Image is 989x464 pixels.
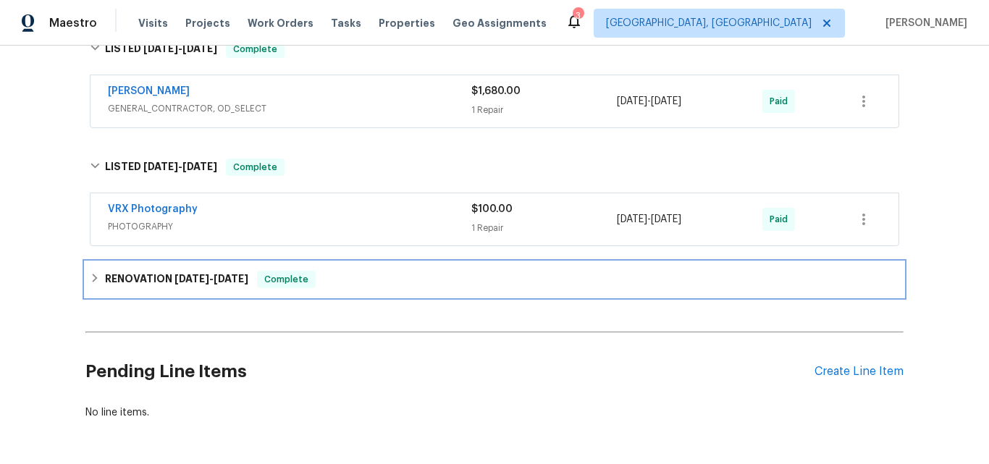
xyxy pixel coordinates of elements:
span: [DATE] [617,96,647,106]
h6: LISTED [105,41,217,58]
h6: LISTED [105,159,217,176]
span: [DATE] [651,96,681,106]
span: Paid [770,94,794,109]
span: - [143,43,217,54]
div: Create Line Item [815,365,904,379]
span: Complete [258,272,314,287]
span: Complete [227,160,283,174]
a: VRX Photography [108,204,198,214]
span: [DATE] [143,43,178,54]
span: Maestro [49,16,97,30]
div: RENOVATION [DATE]-[DATE]Complete [85,262,904,297]
span: [GEOGRAPHIC_DATA], [GEOGRAPHIC_DATA] [606,16,812,30]
span: [DATE] [182,43,217,54]
a: [PERSON_NAME] [108,86,190,96]
div: No line items. [85,405,904,420]
span: [DATE] [214,274,248,284]
span: Visits [138,16,168,30]
span: - [617,212,681,227]
span: [DATE] [617,214,647,224]
span: $1,680.00 [471,86,521,96]
span: [DATE] [651,214,681,224]
div: LISTED [DATE]-[DATE]Complete [85,144,904,190]
span: Properties [379,16,435,30]
span: Projects [185,16,230,30]
span: Work Orders [248,16,313,30]
span: [DATE] [143,161,178,172]
span: PHOTOGRAPHY [108,219,471,234]
span: [PERSON_NAME] [880,16,967,30]
div: 3 [573,9,583,23]
span: Tasks [331,18,361,28]
div: 1 Repair [471,221,617,235]
span: [DATE] [174,274,209,284]
span: Complete [227,42,283,56]
span: Paid [770,212,794,227]
h6: RENOVATION [105,271,248,288]
span: - [143,161,217,172]
span: Geo Assignments [453,16,547,30]
span: [DATE] [182,161,217,172]
span: GENERAL_CONTRACTOR, OD_SELECT [108,101,471,116]
div: 1 Repair [471,103,617,117]
span: $100.00 [471,204,513,214]
span: - [617,94,681,109]
h2: Pending Line Items [85,338,815,405]
span: - [174,274,248,284]
div: LISTED [DATE]-[DATE]Complete [85,26,904,72]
